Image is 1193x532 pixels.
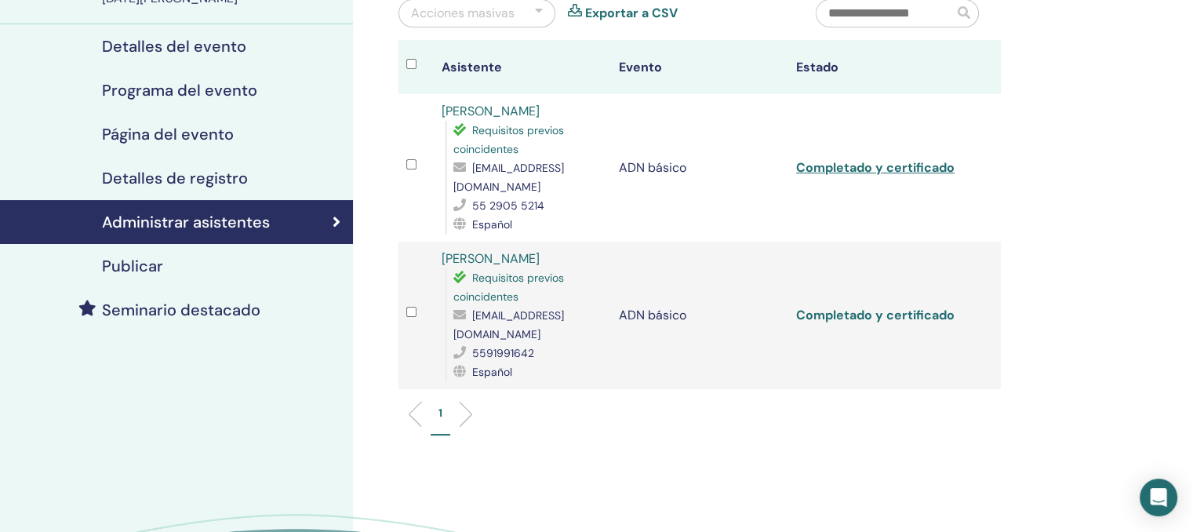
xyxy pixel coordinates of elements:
[442,59,502,75] font: Asistente
[102,80,257,100] font: Programa del evento
[472,217,512,231] font: Español
[102,36,246,56] font: Detalles del evento
[1140,479,1177,516] div: Open Intercom Messenger
[796,159,955,176] a: Completado y certificado
[796,59,838,75] font: Estado
[102,256,163,276] font: Publicar
[796,307,955,323] a: Completado y certificado
[102,124,234,144] font: Página del evento
[102,168,248,188] font: Detalles de registro
[585,5,678,21] font: Exportar a CSV
[619,59,662,75] font: Evento
[102,212,270,232] font: Administrar asistentes
[472,365,512,379] font: Español
[453,123,564,156] font: Requisitos previos coincidentes
[472,346,534,360] font: 5591991642
[442,103,540,119] a: [PERSON_NAME]
[453,308,564,341] font: [EMAIL_ADDRESS][DOMAIN_NAME]
[411,5,515,21] font: Acciones masivas
[438,406,442,420] font: 1
[619,307,686,323] font: ADN básico
[442,250,540,267] a: [PERSON_NAME]
[619,159,686,176] font: ADN básico
[453,271,564,304] font: Requisitos previos coincidentes
[453,161,564,194] font: [EMAIL_ADDRESS][DOMAIN_NAME]
[102,300,260,320] font: Seminario destacado
[585,4,678,23] a: Exportar a CSV
[472,199,544,213] font: 55 2905 5214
